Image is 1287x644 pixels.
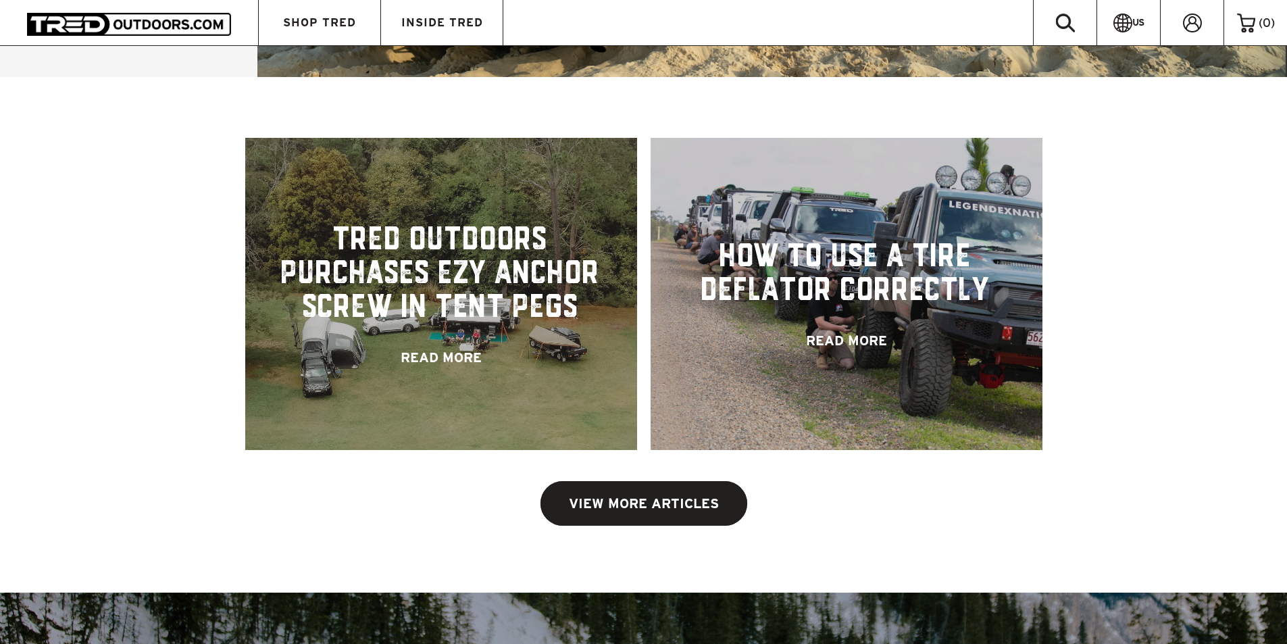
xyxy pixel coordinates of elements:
[401,17,483,28] span: INSIDE TRED
[1263,16,1271,29] span: 0
[1237,14,1255,32] img: cart-icon
[540,481,747,526] a: VIEW MORE ARTICLES
[27,13,231,35] img: TRED Outdoors America
[283,17,356,28] span: SHOP TRED
[1259,17,1275,29] span: ( )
